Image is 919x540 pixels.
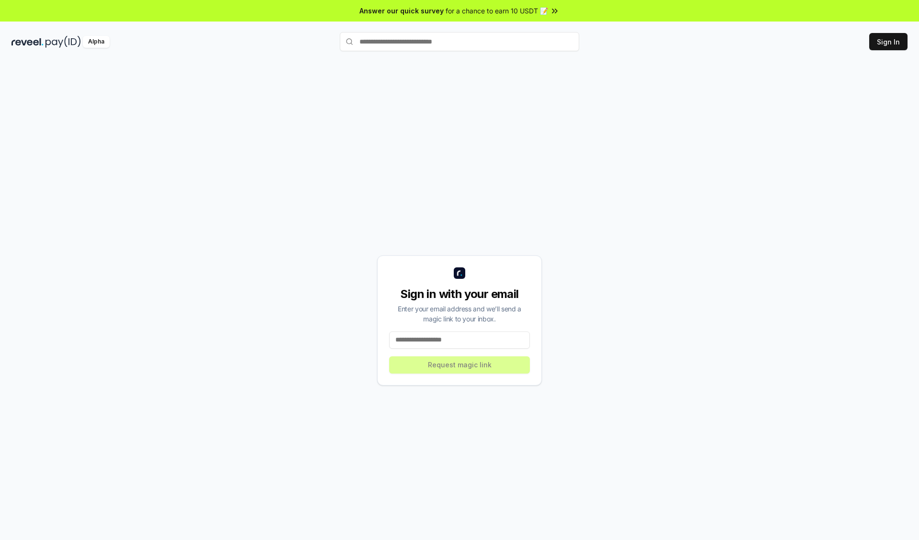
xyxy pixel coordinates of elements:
button: Sign In [869,33,908,50]
img: reveel_dark [11,36,44,48]
span: for a chance to earn 10 USDT 📝 [446,6,548,16]
div: Enter your email address and we’ll send a magic link to your inbox. [389,304,530,324]
img: pay_id [45,36,81,48]
img: logo_small [454,267,465,279]
div: Alpha [83,36,110,48]
span: Answer our quick survey [359,6,444,16]
div: Sign in with your email [389,287,530,302]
